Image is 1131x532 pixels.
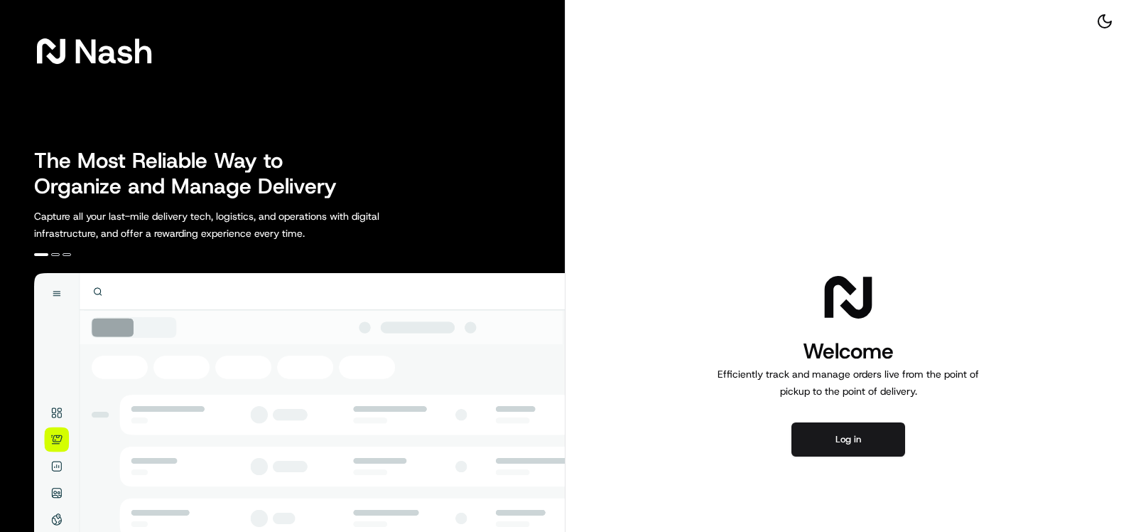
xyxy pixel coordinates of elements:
[712,337,985,366] h1: Welcome
[791,422,905,457] button: Log in
[34,208,443,242] p: Capture all your last-mile delivery tech, logistics, and operations with digital infrastructure, ...
[74,37,153,65] span: Nash
[712,366,985,400] p: Efficiently track and manage orders live from the point of pickup to the point of delivery.
[34,148,352,199] h2: The Most Reliable Way to Organize and Manage Delivery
